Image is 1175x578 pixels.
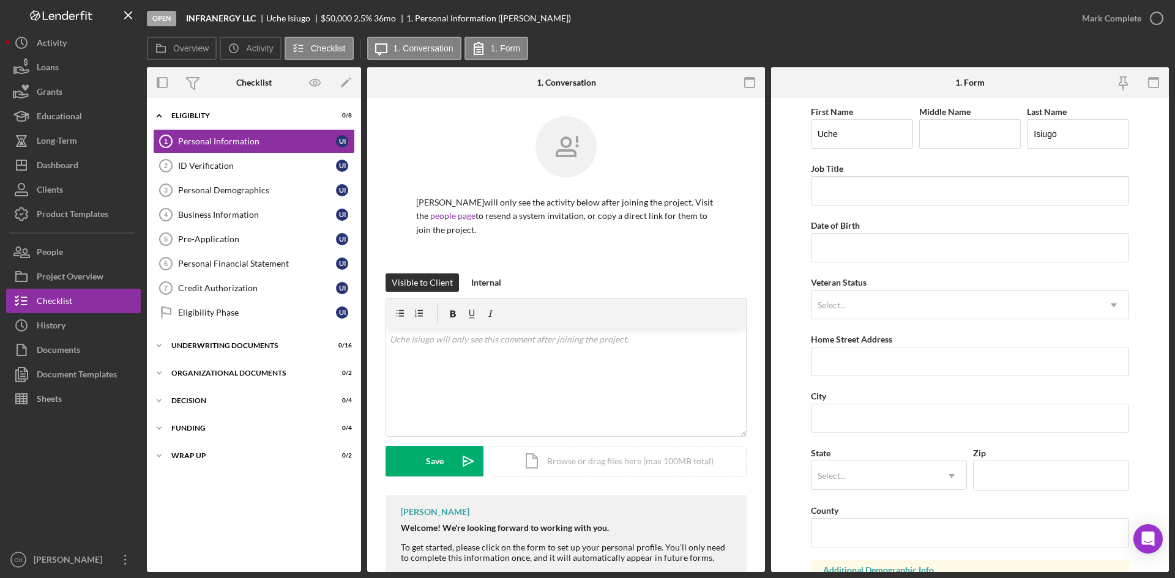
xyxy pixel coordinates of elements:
div: Checklist [37,289,72,316]
button: Overview [147,37,217,60]
label: Date of Birth [811,220,860,231]
tspan: 1 [164,138,168,145]
div: Documents [37,338,80,365]
strong: Welcome! We're looking forward to working with you. [401,522,609,533]
label: 1. Form [491,43,520,53]
tspan: 3 [164,187,168,194]
a: Project Overview [6,264,141,289]
button: Clients [6,177,141,202]
a: Dashboard [6,153,141,177]
a: people page [430,210,476,221]
div: Mark Complete [1082,6,1141,31]
tspan: 2 [164,162,168,169]
div: Loans [37,55,59,83]
div: ID Verification [178,161,336,171]
div: [PERSON_NAME] [31,547,110,575]
a: 3Personal DemographicsUI [153,178,355,202]
a: 7Credit AuthorizationUI [153,276,355,300]
tspan: 4 [164,211,168,218]
button: 1. Conversation [367,37,461,60]
div: Personal Financial Statement [178,259,336,269]
a: History [6,313,141,338]
label: Activity [246,43,273,53]
div: U I [336,306,348,319]
div: Funding [171,424,321,432]
div: Select... [818,300,846,310]
button: Documents [6,338,141,362]
tspan: 5 [164,235,168,243]
div: Educational [37,104,82,132]
div: Personal Information [178,136,336,146]
div: Open [147,11,176,26]
button: 1. Form [464,37,528,60]
div: Activity [37,31,67,58]
div: [PERSON_NAME] [401,507,469,517]
button: Internal [465,273,507,292]
div: Document Templates [37,362,117,390]
label: 1. Conversation [394,43,453,53]
div: Sheets [37,387,62,414]
div: Checklist [236,78,272,87]
div: Pre-Application [178,234,336,244]
div: Project Overview [37,264,103,292]
a: 1Personal InformationUI [153,129,355,154]
div: 0 / 2 [330,369,352,377]
a: Loans [6,55,141,80]
label: County [811,505,838,516]
div: Grants [37,80,62,107]
button: Grants [6,80,141,104]
div: Eligiblity [171,112,321,119]
button: Document Templates [6,362,141,387]
b: INFRANERGY LLC [186,13,256,23]
div: Decision [171,397,321,404]
a: 2ID VerificationUI [153,154,355,178]
div: 0 / 4 [330,424,352,432]
label: Middle Name [919,106,971,117]
button: People [6,240,141,264]
div: U I [336,233,348,245]
div: U I [336,184,348,196]
div: Internal [471,273,501,292]
button: Activity [220,37,281,60]
button: Checklist [285,37,354,60]
div: Organizational Documents [171,369,321,377]
a: Sheets [6,387,141,411]
a: 6Personal Financial StatementUI [153,251,355,276]
div: Select... [818,471,846,481]
tspan: 7 [164,284,168,292]
div: Product Templates [37,202,108,229]
div: Wrap up [171,452,321,459]
label: First Name [811,106,853,117]
label: Zip [973,448,986,458]
div: Additional Demographic Info [823,565,1117,575]
div: U I [336,282,348,294]
label: Overview [173,43,209,53]
div: People [37,240,63,267]
div: U I [336,135,348,147]
button: Product Templates [6,202,141,226]
label: Job Title [811,163,843,174]
div: U I [336,209,348,221]
div: Save [426,446,444,476]
button: Save [386,446,483,476]
label: Last Name [1027,106,1067,117]
div: Clients [37,177,63,205]
button: Educational [6,104,141,128]
a: Long-Term [6,128,141,153]
button: Checklist [6,289,141,313]
p: [PERSON_NAME] will only see the activity below after joining the project. Visit the to resend a s... [416,196,716,237]
div: Eligibility Phase [178,308,336,317]
label: Home Street Address [811,334,892,344]
div: Dashboard [37,153,78,180]
button: Activity [6,31,141,55]
div: Long-Term [37,128,77,156]
a: 4Business InformationUI [153,202,355,227]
